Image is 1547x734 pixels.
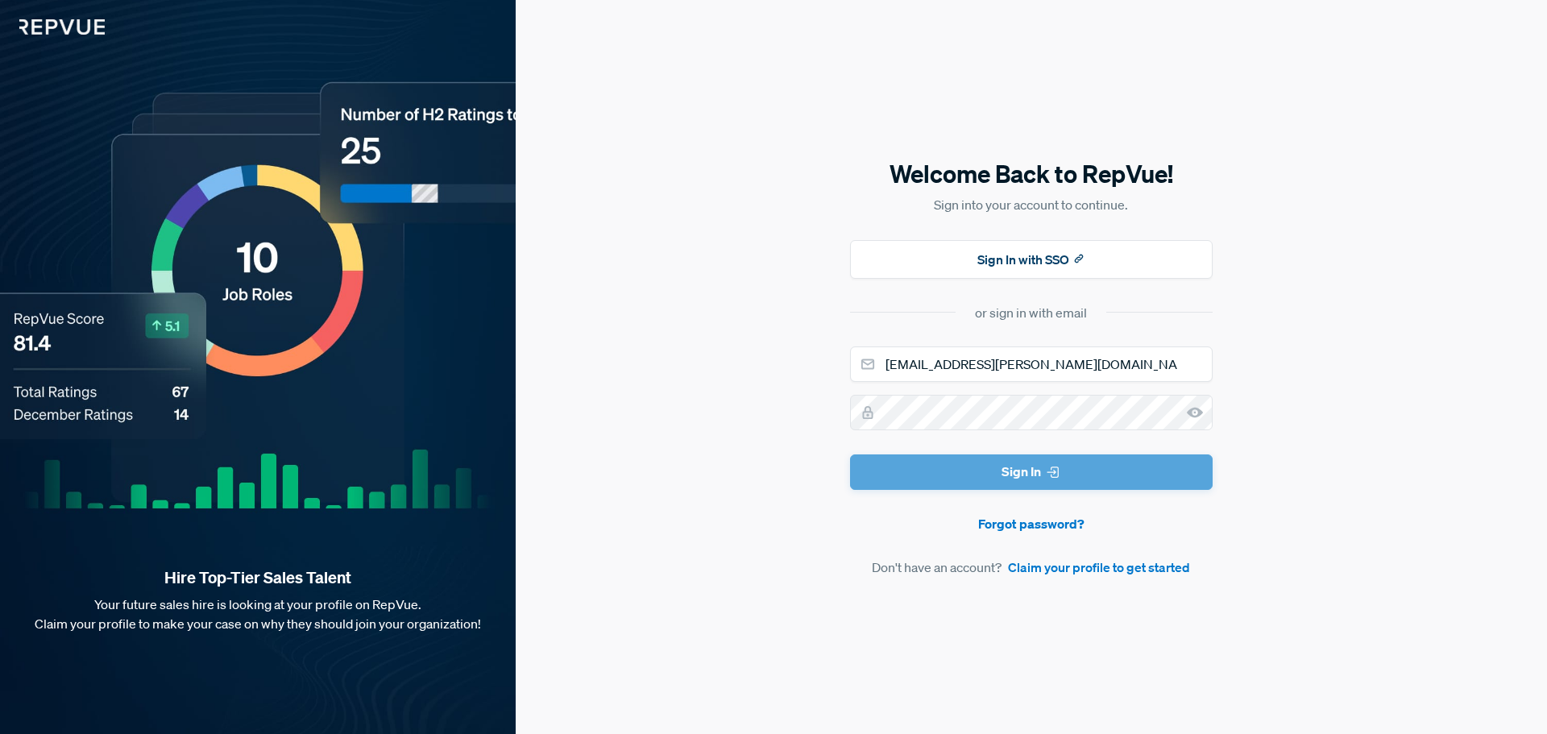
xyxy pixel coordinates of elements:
strong: Hire Top-Tier Sales Talent [26,567,490,588]
article: Don't have an account? [850,558,1213,577]
a: Claim your profile to get started [1008,558,1190,577]
input: Email address [850,346,1213,382]
p: Sign into your account to continue. [850,195,1213,214]
p: Your future sales hire is looking at your profile on RepVue. Claim your profile to make your case... [26,595,490,633]
button: Sign In with SSO [850,240,1213,279]
a: Forgot password? [850,514,1213,533]
h5: Welcome Back to RepVue! [850,157,1213,191]
div: or sign in with email [975,303,1087,322]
